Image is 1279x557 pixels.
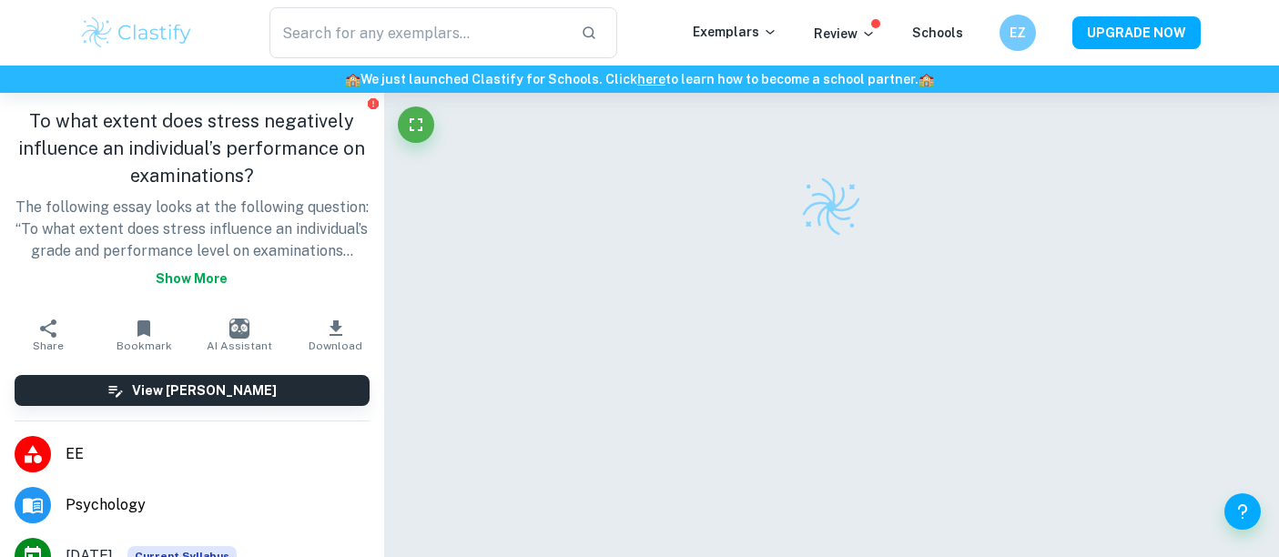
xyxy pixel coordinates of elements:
span: 🏫 [919,72,934,86]
a: here [637,72,665,86]
button: Download [288,309,383,360]
span: AI Assistant [207,339,272,352]
img: Clastify logo [799,175,863,238]
h1: To what extent does stress negatively influence an individual’s performance on examinations? [15,107,370,189]
p: The following essay looks at the following question: “To what extent does stress influence an ind... [15,197,370,295]
span: Psychology [66,494,370,516]
h6: View [PERSON_NAME] [132,380,277,400]
span: Share [33,339,64,352]
input: Search for any exemplars... [269,7,567,58]
span: Download [309,339,362,352]
span: Bookmark [117,339,172,352]
button: View [PERSON_NAME] [15,375,370,406]
button: EZ [1000,15,1036,51]
p: Exemplars [693,22,777,42]
span: 🏫 [345,72,360,86]
button: Bookmark [96,309,191,360]
img: AI Assistant [229,319,249,339]
button: Report issue [367,96,381,110]
span: EE [66,443,370,465]
button: Fullscreen [398,106,434,143]
p: Review [814,24,876,44]
a: Schools [912,25,963,40]
img: Clastify logo [79,15,195,51]
button: AI Assistant [192,309,288,360]
button: Show more [148,262,235,295]
h6: EZ [1007,23,1028,43]
h6: We just launched Clastify for Schools. Click to learn how to become a school partner. [4,69,1275,89]
button: Help and Feedback [1224,493,1261,530]
button: UPGRADE NOW [1072,16,1201,49]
